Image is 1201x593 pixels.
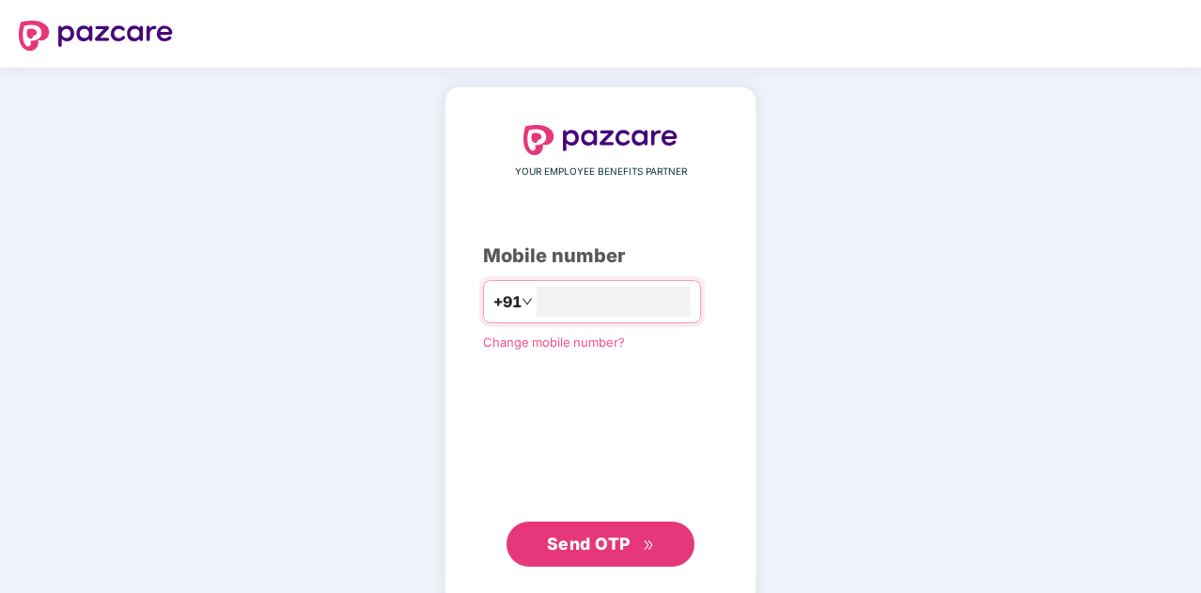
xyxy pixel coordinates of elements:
button: Send OTPdouble-right [507,522,694,567]
span: +91 [493,290,522,314]
span: down [522,296,533,307]
span: double-right [643,539,655,552]
span: Send OTP [547,534,631,554]
div: Mobile number [483,242,718,271]
img: logo [19,21,173,51]
img: logo [523,125,678,155]
a: Change mobile number? [483,335,625,350]
span: YOUR EMPLOYEE BENEFITS PARTNER [515,164,687,179]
